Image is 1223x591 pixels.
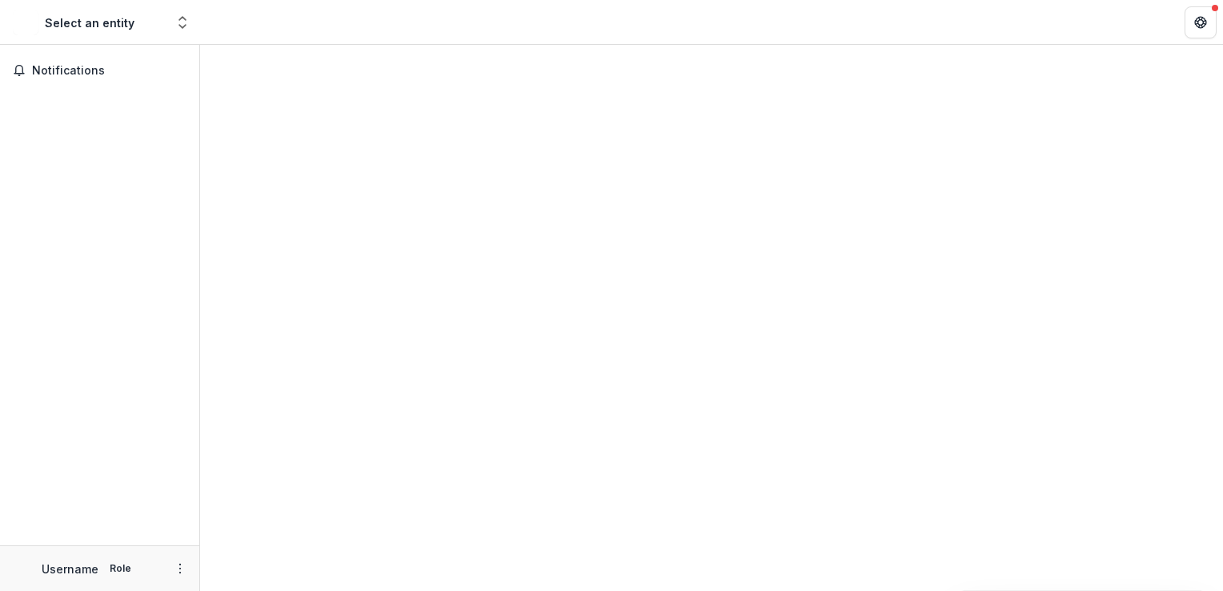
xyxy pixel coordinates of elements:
[1185,6,1217,38] button: Get Help
[45,14,134,31] div: Select an entity
[170,559,190,578] button: More
[42,561,98,577] p: Username
[6,58,193,83] button: Notifications
[105,561,136,576] p: Role
[32,64,186,78] span: Notifications
[171,6,194,38] button: Open entity switcher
